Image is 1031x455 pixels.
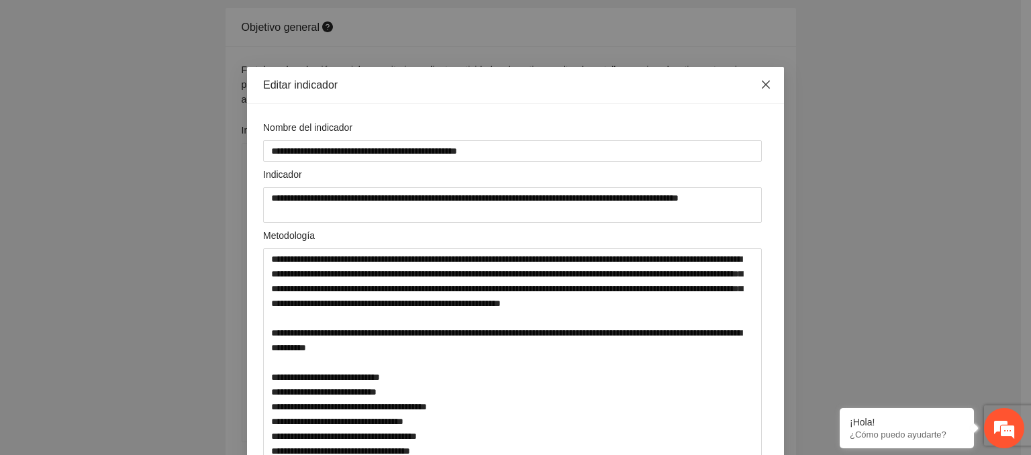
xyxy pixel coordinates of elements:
[220,7,252,39] div: Minimizar ventana de chat en vivo
[850,417,964,427] div: ¡Hola!
[263,78,768,93] div: Editar indicador
[760,79,771,90] span: close
[850,429,964,440] p: ¿Cómo puedo ayudarte?
[7,308,256,355] textarea: Escriba su mensaje y pulse “Intro”
[70,68,226,86] div: Chatee con nosotros ahora
[78,150,185,285] span: Estamos en línea.
[748,67,784,103] button: Close
[263,120,358,135] span: Nombre del indicador
[263,228,320,243] span: Metodología
[263,167,307,182] span: Indicador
